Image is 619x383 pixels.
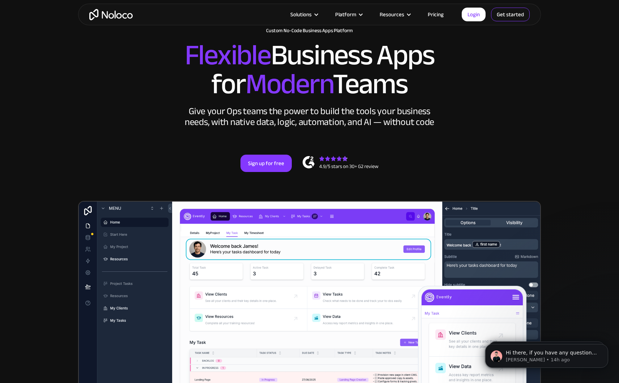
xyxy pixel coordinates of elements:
[491,8,530,21] a: Get started
[281,10,326,19] div: Solutions
[380,10,404,19] div: Resources
[335,10,356,19] div: Platform
[240,155,292,172] a: Sign up for free
[371,10,419,19] div: Resources
[462,8,486,21] a: Login
[474,329,619,379] iframe: Intercom notifications message
[326,10,371,19] div: Platform
[290,10,312,19] div: Solutions
[185,28,271,82] span: Flexible
[183,106,436,128] div: Give your Ops teams the power to build the tools your business needs, with native data, logic, au...
[85,41,534,99] h2: Business Apps for Teams
[85,28,534,34] h1: Custom No-Code Business Apps Platform
[246,57,333,111] span: Modern
[89,9,133,20] a: home
[419,10,453,19] a: Pricing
